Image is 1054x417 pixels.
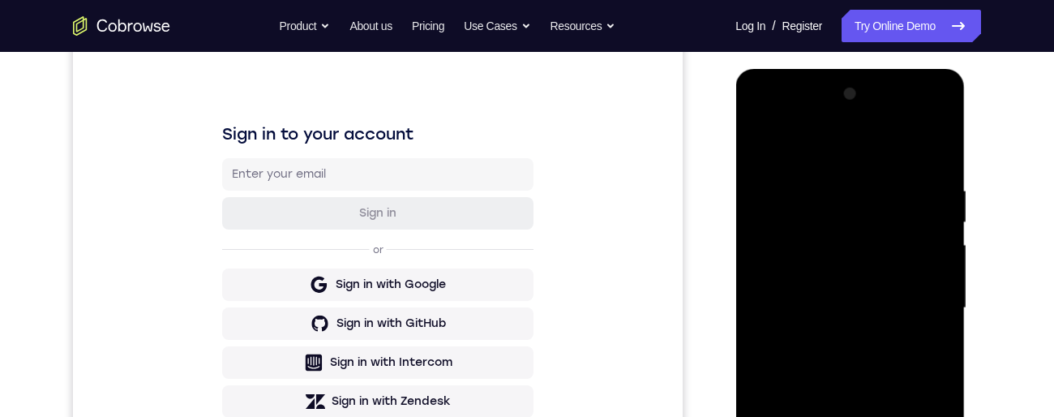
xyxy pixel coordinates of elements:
div: Sign in with GitHub [263,304,373,320]
div: Sign in with Intercom [257,343,379,359]
button: Use Cases [464,10,530,42]
a: Pricing [412,10,444,42]
a: About us [349,10,392,42]
button: Sign in with GitHub [149,296,461,329]
button: Resources [551,10,616,42]
button: Product [280,10,331,42]
div: Sign in with Zendesk [259,382,378,398]
input: Enter your email [159,155,451,171]
button: Sign in [149,186,461,218]
button: Sign in with Google [149,257,461,290]
a: Go to the home page [73,16,170,36]
button: Sign in with Zendesk [149,374,461,406]
a: Log In [735,10,765,42]
p: or [297,232,314,245]
button: Sign in with Intercom [149,335,461,368]
div: Sign in with Google [263,265,373,282]
a: Try Online Demo [842,10,981,42]
a: Register [782,10,822,42]
span: / [772,16,775,36]
h1: Sign in to your account [149,111,461,134]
